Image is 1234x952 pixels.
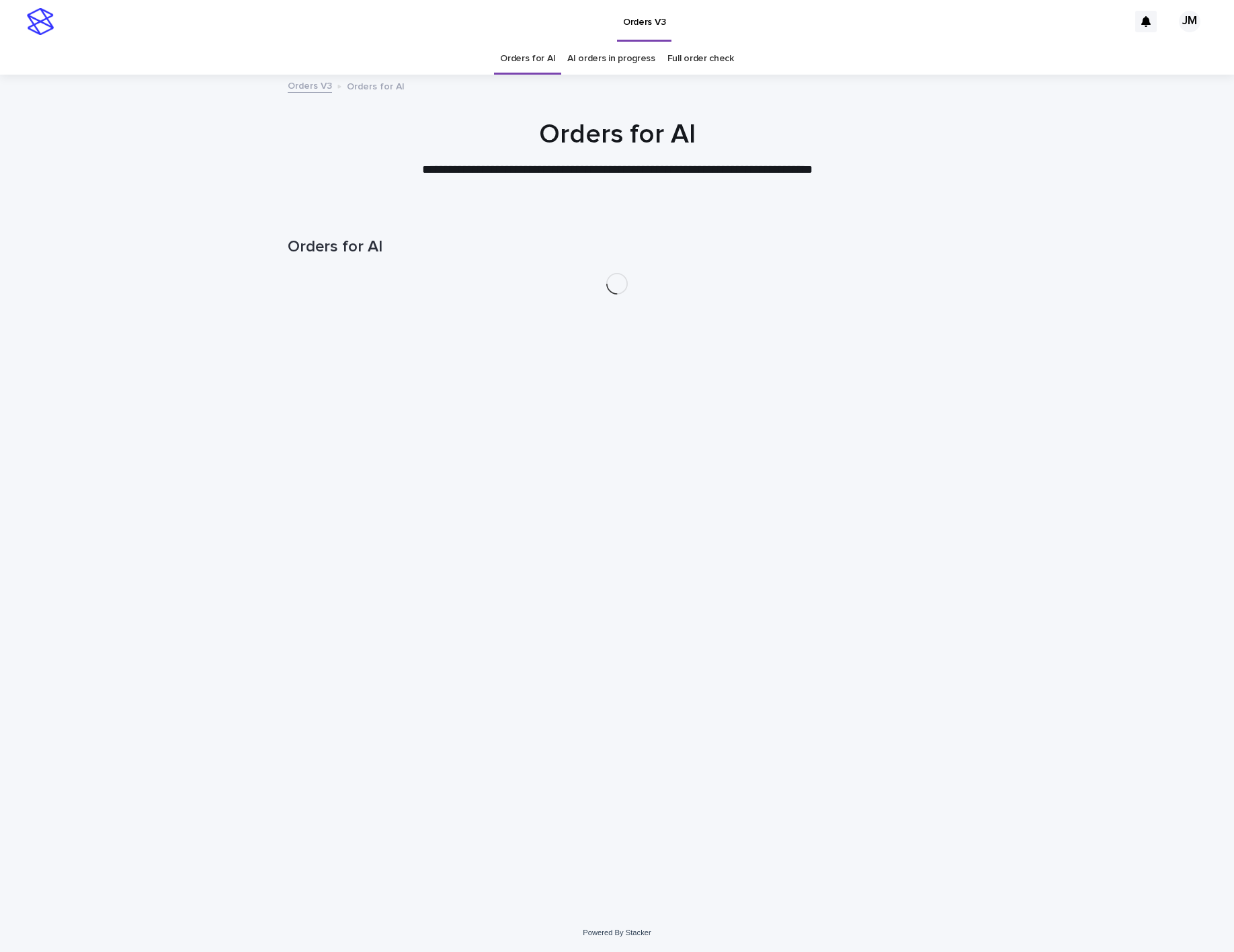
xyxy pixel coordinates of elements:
h1: Orders for AI [288,237,946,257]
a: Orders for AI [500,43,555,75]
a: Powered By Stacker [583,928,651,937]
div: JM [1179,11,1200,32]
a: Full order check [667,43,734,75]
img: stacker-logo-s-only.png [27,8,54,35]
h1: Orders for AI [288,118,946,151]
p: Orders for AI [347,78,405,93]
a: AI orders in progress [567,43,655,75]
a: Orders V3 [288,77,332,93]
